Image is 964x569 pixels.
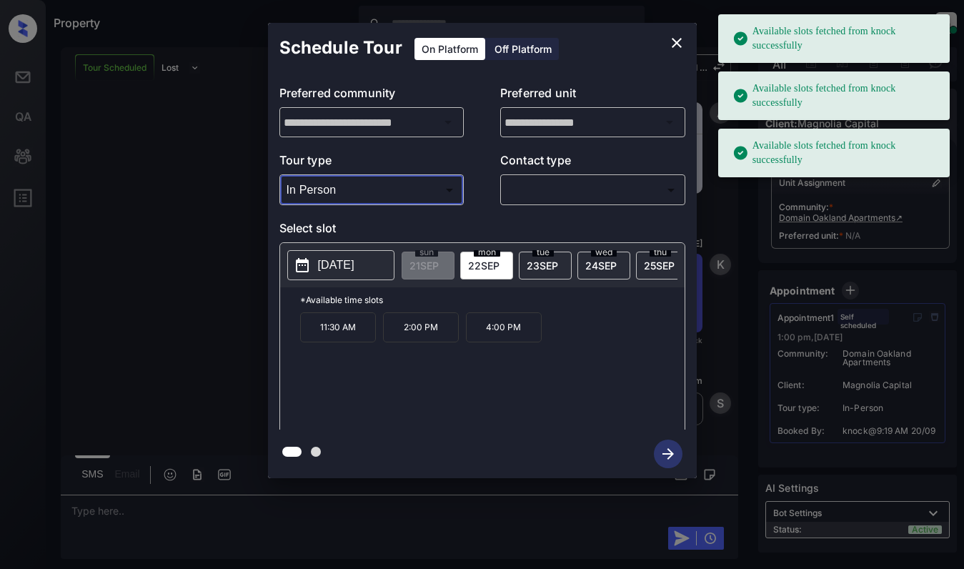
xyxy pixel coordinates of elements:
p: Tour type [279,152,464,174]
div: Off Platform [487,38,559,60]
p: 2:00 PM [383,312,459,342]
div: date-select [636,252,689,279]
span: mon [474,248,500,257]
p: Contact type [500,152,685,174]
p: Preferred community [279,84,464,107]
span: 23 SEP [527,259,558,272]
div: Available slots fetched from knock successfully [732,19,938,59]
p: Preferred unit [500,84,685,107]
p: [DATE] [318,257,354,274]
div: In Person [283,178,461,202]
div: Available slots fetched from knock successfully [732,76,938,116]
span: 25 SEP [644,259,675,272]
button: [DATE] [287,250,394,280]
p: 11:30 AM [300,312,376,342]
span: 24 SEP [585,259,617,272]
span: tue [532,248,554,257]
span: thu [650,248,671,257]
span: wed [591,248,617,257]
p: *Available time slots [300,287,685,312]
p: 4:00 PM [466,312,542,342]
span: 22 SEP [468,259,500,272]
div: date-select [577,252,630,279]
div: date-select [519,252,572,279]
button: close [662,29,691,57]
p: Select slot [279,219,685,242]
div: Available slots fetched from knock successfully [732,133,938,173]
div: date-select [460,252,513,279]
h2: Schedule Tour [268,23,414,73]
div: On Platform [414,38,485,60]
